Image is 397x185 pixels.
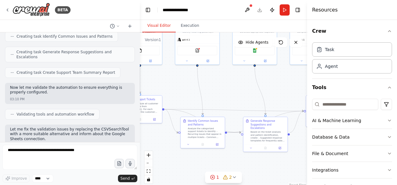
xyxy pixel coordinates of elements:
button: zoom out [145,159,153,167]
span: Improve [12,176,27,181]
img: FileReadTool [138,48,142,53]
div: 03:10 PM [10,97,25,102]
span: Send [120,176,130,181]
img: Google Sheets [252,48,257,53]
div: Generate appropriate response templates and suggestions for support tickets, especially for frequ... [240,31,274,33]
span: 1 [216,174,219,180]
button: Open in side panel [198,59,218,63]
button: Open in side panel [140,59,161,63]
img: CSVSearchTool [195,48,199,53]
button: Improve [2,174,30,183]
button: Hide Agents [234,37,272,47]
div: Agent [325,63,338,69]
button: fit view [145,167,153,175]
div: Identify Common Issues and PatternsAnalyze the categorized support tickets to identify: - Recurri... [180,117,225,149]
g: Edge from 582c9c6d-24df-41c3-b5ca-d82d8edc0866 to 50579b23-0227-459d-8c1e-cc7700546367 [290,109,304,134]
div: Generate Response Suggestions and Escalations [251,119,285,130]
g: Edge from 850c54f1-e12b-49ae-9d7a-0265d0e6c86f to d4d38005-f609-4315-8156-f5c946a30abd [138,67,142,93]
div: Identify recurring patterns, common issues, and trends across all analyzed support tickets to hel... [183,31,217,33]
div: Generate Response Suggestions and EscalationsBased on the ticket analysis and pattern identificat... [243,117,288,152]
g: Edge from 98e7fc4d-fd08-4e64-b039-113147fbc0c7 to 0a828a2d-f2ca-49ed-affa-1dabadd5aa5a [195,67,204,115]
button: Start a new chat [125,22,135,30]
button: Open in side panel [211,142,223,147]
g: Edge from 365c294c-7183-421e-bbf0-b61f3cb2ef3f to 582c9c6d-24df-41c3-b5ca-d82d8edc0866 [253,66,267,115]
img: Logo [12,3,50,17]
button: Tools [312,79,392,96]
div: Analyze Support TicketsRead and analyze all customer support tickets from {ticket_source}. For ea... [118,95,163,123]
g: Edge from 0a828a2d-f2ca-49ed-affa-1dabadd5aa5a to 582c9c6d-24df-41c3-b5ca-d82d8edc0866 [227,131,241,134]
button: No output available [258,146,273,150]
span: Creating task Generate Response Suggestions and Escalations [17,50,130,59]
button: Database & Data [312,129,392,145]
button: Visual Editor [142,19,176,32]
div: BETA [55,6,71,14]
div: Database & Data [312,134,350,140]
div: Crew [312,40,392,78]
g: Edge from d4d38005-f609-4315-8156-f5c946a30abd to 0a828a2d-f2ca-49ed-affa-1dabadd5aa5a [164,107,179,134]
button: Integrations [312,162,392,178]
nav: breadcrumb [163,7,194,13]
span: Hide Agents [246,40,268,45]
button: 12 [205,172,242,183]
p: Now let me validate the automation to ensure everything is properly configured. [10,85,130,95]
h4: Resources [312,6,338,14]
div: Compile comprehensive summaries and reports for the support team management, including ticket cat... [297,31,332,33]
button: Open in side panel [148,117,160,121]
div: Analyze customer support tickets from {ticket_source} to extract key information, categorize by u... [118,24,163,65]
button: Open in side panel [255,59,275,63]
button: Upload files [115,159,124,168]
div: AI & Machine Learning [312,117,361,124]
div: Based on the ticket analysis and pattern identification, create: - Suggested response templates f... [251,131,285,142]
div: Read and analyze all customer support tickets from {ticket_source}. For each ticket, extract the ... [125,102,160,114]
span: Creating task Identify Common Issues and Patterns [17,34,113,39]
button: Crew [312,22,392,40]
button: Switch to previous chat [107,22,122,30]
button: No output available [132,117,148,121]
div: Compile comprehensive summaries and reports for the support team management, including ticket cat... [290,24,335,65]
span: 2 [229,174,232,180]
div: Analyze customer support tickets from {ticket_source} to extract key information, categorize by u... [125,31,160,33]
g: Edge from 0a828a2d-f2ca-49ed-affa-1dabadd5aa5a to 50579b23-0227-459d-8c1e-cc7700546367 [227,109,304,134]
p: Let me fix the validation issues by replacing the CSVSearchTool with a more suitable alternative ... [10,127,130,142]
button: AI & Machine Learning [312,112,392,129]
div: React Flow controls [145,151,153,183]
button: Click to speak your automation idea [125,159,135,168]
span: gpt-4.1 [182,38,190,41]
button: Hide left sidebar [144,6,152,14]
div: Identify Common Issues and Patterns [188,119,223,126]
div: Version 1 [145,37,161,42]
button: No output available [195,142,210,147]
div: Identify recurring patterns, common issues, and trends across all analyzed support tickets to hel... [175,24,220,65]
div: File & Document [312,150,348,157]
button: File & Document [312,145,392,162]
span: Validating tools and automation workflow [17,112,94,117]
g: Edge from d4d38005-f609-4315-8156-f5c946a30abd to 50579b23-0227-459d-8c1e-cc7700546367 [164,107,304,113]
div: Analyze Support Tickets [125,98,155,101]
button: zoom in [145,151,153,159]
button: Execution [176,19,204,32]
button: Send [118,175,137,182]
button: Open in side panel [274,146,286,150]
button: Hide right sidebar [293,6,302,14]
button: toggle interactivity [145,175,153,183]
div: Analyze the categorized support tickets to identify: - Recurring issues that appear in multiple t... [188,127,223,139]
div: Integrations [312,167,338,173]
div: Generate appropriate response templates and suggestions for support tickets, especially for frequ... [232,24,277,65]
span: Creating task Create Support Team Summary Report [17,70,115,75]
div: Task [325,46,334,53]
